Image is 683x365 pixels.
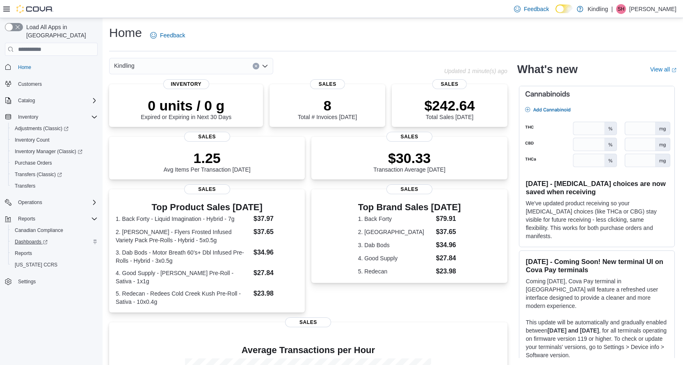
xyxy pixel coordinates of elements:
[2,275,101,287] button: Settings
[11,147,86,156] a: Inventory Manager (Classic)
[184,132,230,142] span: Sales
[11,124,98,133] span: Adjustments (Classic)
[555,5,573,13] input: Dark Mode
[310,79,345,89] span: Sales
[15,239,48,245] span: Dashboards
[298,97,357,114] p: 8
[15,62,98,72] span: Home
[18,199,42,206] span: Operations
[11,181,39,191] a: Transfers
[358,228,433,236] dt: 2. [GEOGRAPHIC_DATA]
[11,170,98,179] span: Transfers (Classic)
[164,150,251,166] p: 1.25
[2,61,101,73] button: Home
[618,4,625,14] span: SH
[160,31,185,39] span: Feedback
[15,112,98,122] span: Inventory
[254,289,298,298] dd: $23.98
[254,227,298,237] dd: $37.65
[147,27,188,44] a: Feedback
[11,158,55,168] a: Purchase Orders
[11,260,61,270] a: [US_STATE] CCRS
[15,137,50,143] span: Inventory Count
[526,277,668,310] p: Coming [DATE], Cova Pay terminal in [GEOGRAPHIC_DATA] will feature a refreshed user interface des...
[8,123,101,134] a: Adjustments (Classic)
[15,148,82,155] span: Inventory Manager (Classic)
[23,23,98,39] span: Load All Apps in [GEOGRAPHIC_DATA]
[254,268,298,278] dd: $27.84
[116,345,501,355] h4: Average Transactions per Hour
[8,146,101,157] a: Inventory Manager (Classic)
[436,214,461,224] dd: $79.91
[11,225,66,235] a: Canadian Compliance
[2,213,101,225] button: Reports
[116,202,298,212] h3: Top Product Sales [DATE]
[8,157,101,169] button: Purchase Orders
[15,227,63,234] span: Canadian Compliance
[254,214,298,224] dd: $37.97
[517,63,578,76] h2: What's new
[164,150,251,173] div: Avg Items Per Transaction [DATE]
[18,64,31,71] span: Home
[358,267,433,275] dt: 5. Redecan
[11,260,98,270] span: Washington CCRS
[116,248,250,265] dt: 3. Dab Bods - Motor Breath 60's+ Dbl Infused Pre-Rolls - Hybrid - 3x0.5g
[424,97,475,120] div: Total Sales [DATE]
[18,216,35,222] span: Reports
[8,248,101,259] button: Reports
[18,97,35,104] span: Catalog
[11,147,98,156] span: Inventory Manager (Classic)
[526,179,668,196] h3: [DATE] - [MEDICAL_DATA] choices are now saved when receiving
[2,111,101,123] button: Inventory
[141,97,231,114] p: 0 units / 0 g
[16,5,53,13] img: Cova
[650,66,676,73] a: View allExternal link
[436,240,461,250] dd: $34.96
[262,63,268,69] button: Open list of options
[15,125,69,132] span: Adjustments (Classic)
[253,63,259,69] button: Clear input
[11,225,98,235] span: Canadian Compliance
[672,68,676,73] svg: External link
[11,135,98,145] span: Inventory Count
[526,257,668,274] h3: [DATE] - Coming Soon! New terminal UI on Cova Pay terminals
[5,57,98,309] nav: Complex example
[163,79,209,89] span: Inventory
[616,4,626,14] div: Steph Heinke
[436,227,461,237] dd: $37.65
[15,112,41,122] button: Inventory
[424,97,475,114] p: $242.64
[8,169,101,180] a: Transfers (Classic)
[18,114,38,120] span: Inventory
[11,124,72,133] a: Adjustments (Classic)
[11,158,98,168] span: Purchase Orders
[116,269,250,285] dt: 4. Good Supply - [PERSON_NAME] Pre-Roll - Sativa - 1x1g
[114,61,135,71] span: Kindling
[8,134,101,146] button: Inventory Count
[555,13,556,14] span: Dark Mode
[629,4,676,14] p: [PERSON_NAME]
[15,262,57,268] span: [US_STATE] CCRS
[358,254,433,262] dt: 4. Good Supply
[15,96,38,106] button: Catalog
[358,202,461,212] h3: Top Brand Sales [DATE]
[8,236,101,248] a: Dashboards
[15,276,98,287] span: Settings
[11,248,98,258] span: Reports
[15,197,98,207] span: Operations
[611,4,613,14] p: |
[548,327,599,334] strong: [DATE] and [DATE]
[254,248,298,257] dd: $34.96
[2,197,101,208] button: Operations
[358,215,433,223] dt: 1. Back Forty
[2,78,101,90] button: Customers
[116,228,250,244] dt: 2. [PERSON_NAME] - Flyers Frosted Infused Variety Pack Pre-Rolls - Hybrid - 5x0.5g
[432,79,467,89] span: Sales
[436,253,461,263] dd: $27.84
[2,95,101,106] button: Catalog
[15,160,52,166] span: Purchase Orders
[587,4,608,14] p: Kindling
[11,248,35,258] a: Reports
[8,259,101,271] button: [US_STATE] CCRS
[15,62,34,72] a: Home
